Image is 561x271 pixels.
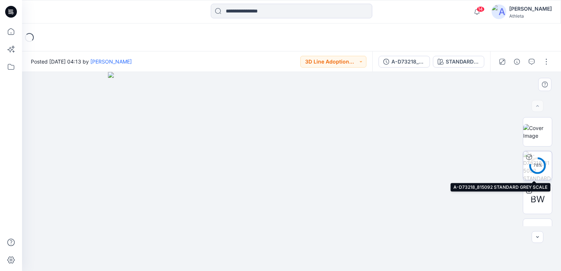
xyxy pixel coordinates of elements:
div: STANDARD GREY SCALE [446,58,479,66]
span: Posted [DATE] 04:13 by [31,58,132,65]
a: [PERSON_NAME] [90,58,132,65]
button: STANDARD GREY SCALE [433,56,484,68]
img: A-D73218_815092 STANDARD GREY SCALE [523,151,552,180]
div: A-D73218_815092 [391,58,425,66]
span: BW [531,193,545,206]
span: 14 [477,6,485,12]
div: Athleta [509,13,552,19]
button: Details [511,56,523,68]
img: eyJhbGciOiJIUzI1NiIsImtpZCI6IjAiLCJzbHQiOiJzZXMiLCJ0eXAiOiJKV1QifQ.eyJkYXRhIjp7InR5cGUiOiJzdG9yYW... [108,72,475,271]
div: [PERSON_NAME] [509,4,552,13]
div: 78 % [529,162,546,169]
img: avatar [492,4,506,19]
button: A-D73218_815092 [379,56,430,68]
img: Cover Image [523,124,552,140]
